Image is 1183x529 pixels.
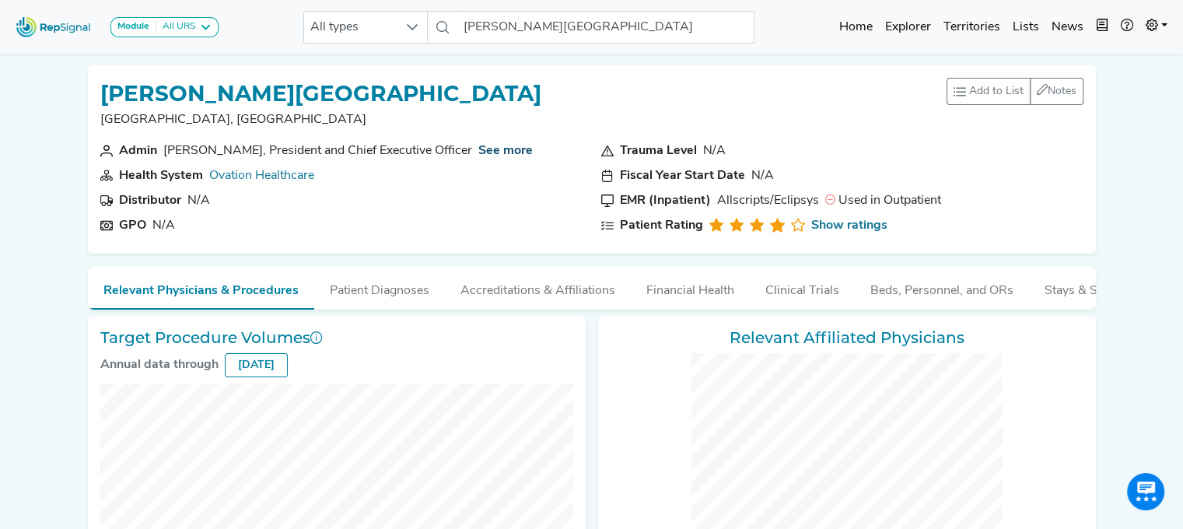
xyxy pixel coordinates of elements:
div: Patient Rating [620,216,703,235]
div: Annual data through [100,356,219,374]
a: See more [478,145,533,157]
a: News [1045,12,1090,43]
div: N/A [703,142,726,160]
div: Allscripts/Eclipsys [717,191,819,210]
button: Stays & Services [1029,266,1152,308]
div: All URS [156,21,196,33]
div: [DATE] [225,353,288,377]
span: All types [304,12,397,43]
button: Accreditations & Affiliations [445,266,631,308]
button: ModuleAll URS [110,17,219,37]
a: Show ratings [811,216,887,235]
div: N/A [152,216,175,235]
button: Patient Diagnoses [314,266,445,308]
div: toolbar [947,78,1083,105]
p: [GEOGRAPHIC_DATA], [GEOGRAPHIC_DATA] [100,110,541,129]
div: EMR (Inpatient) [620,191,711,210]
span: Notes [1048,86,1076,97]
div: Kara Besst, President and Chief Executive Officer [163,142,472,160]
div: N/A [751,166,774,185]
button: Financial Health [631,266,750,308]
button: Clinical Trials [750,266,855,308]
div: Distributor [119,191,181,210]
div: N/A [187,191,210,210]
button: Add to List [947,78,1031,105]
div: Used in Outpatient [825,191,941,210]
button: Relevant Physicians & Procedures [88,266,314,310]
a: Explorer [879,12,937,43]
div: Admin [119,142,157,160]
a: Ovation Healthcare [209,170,314,182]
div: GPO [119,216,146,235]
div: Health System [119,166,203,185]
div: Fiscal Year Start Date [620,166,745,185]
a: Home [833,12,879,43]
input: Search a physician or facility [457,11,754,44]
h3: Relevant Affiliated Physicians [611,328,1083,347]
span: Add to List [969,83,1024,100]
div: Ovation Healthcare [209,166,314,185]
a: Lists [1006,12,1045,43]
h3: Target Procedure Volumes [100,328,573,347]
div: Trauma Level [620,142,697,160]
div: [PERSON_NAME], President and Chief Executive Officer [163,142,472,160]
a: Territories [937,12,1006,43]
button: Notes [1030,78,1083,105]
strong: Module [117,22,149,31]
h1: [PERSON_NAME][GEOGRAPHIC_DATA] [100,81,541,107]
button: Intel Book [1090,12,1115,43]
button: Beds, Personnel, and ORs [855,266,1029,308]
